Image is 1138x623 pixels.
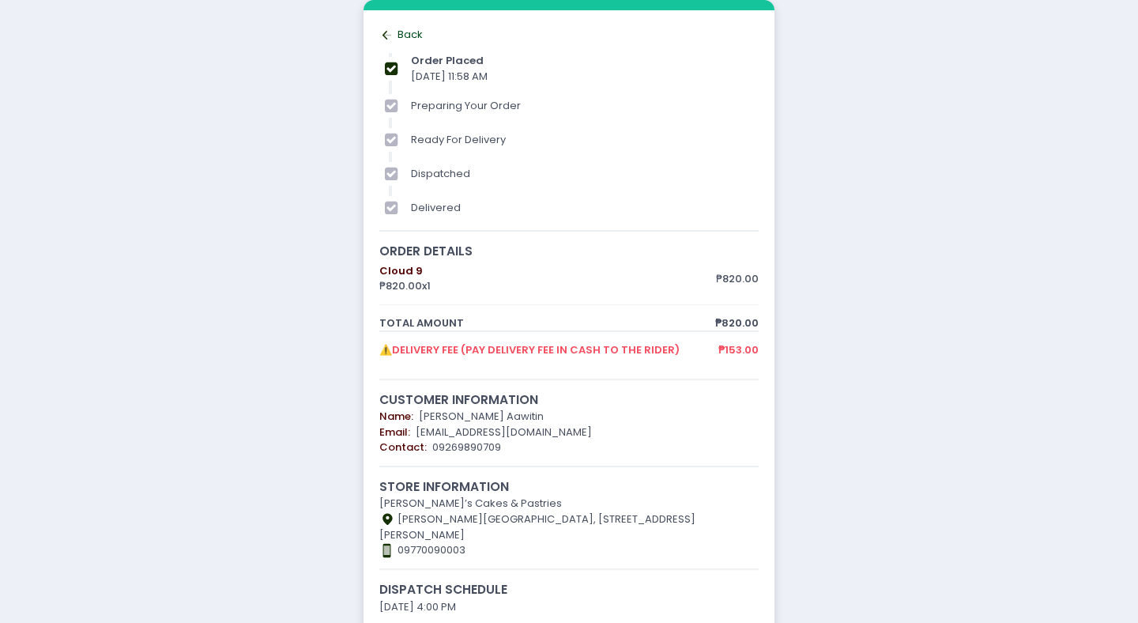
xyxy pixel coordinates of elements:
[379,512,759,543] div: [PERSON_NAME][GEOGRAPHIC_DATA], [STREET_ADDRESS][PERSON_NAME]
[379,425,759,440] div: [EMAIL_ADDRESS][DOMAIN_NAME]
[411,53,759,69] div: order placed
[411,98,759,114] div: preparing your order
[411,166,759,182] div: dispatched
[379,27,759,43] div: Back
[379,580,759,598] div: dispatch schedule
[411,69,488,84] span: [DATE] 11:58 AM
[379,542,759,558] div: 09770090003
[718,342,759,358] span: ₱153.00
[411,200,759,216] div: delivered
[411,132,759,148] div: ready for delivery
[379,315,715,331] span: total amount
[379,440,427,455] span: Contact:
[379,342,718,358] span: ⚠️delivery fee (pay delivery fee in cash to the rider)
[379,425,410,440] span: Email:
[379,478,759,496] div: store information
[379,440,759,455] div: 09269890709
[379,599,759,615] div: [DATE] 4:00 PM
[379,496,759,512] div: [PERSON_NAME]’s Cakes & Pastries
[715,315,759,331] span: ₱820.00
[379,409,759,425] div: [PERSON_NAME] Aawitin
[379,391,759,409] div: customer information
[379,409,413,424] span: Name:
[379,242,759,260] div: order details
